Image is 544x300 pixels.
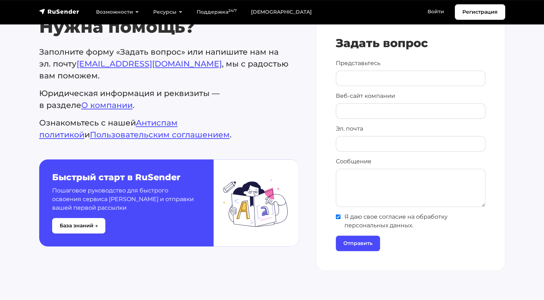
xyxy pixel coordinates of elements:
span: Я даю свое согласие на обработку персональных данных. [336,213,485,230]
label: Веб-сайт компании [336,92,395,100]
button: База знаний → [52,218,105,233]
a: [EMAIL_ADDRESS][DOMAIN_NAME] [77,59,222,69]
a: [DEMOGRAPHIC_DATA] [244,5,319,19]
p: Пошаговое руководство для быстрого освоения сервиса [PERSON_NAME] и отправки вашей первой рассылки [52,186,196,212]
sup: 24/7 [228,8,237,13]
a: Ресурсы [146,5,189,19]
form: Контактная форма [336,36,485,251]
a: О компании [81,100,133,110]
a: Aнтиспам политикой [39,118,178,140]
a: Возможности [89,5,146,19]
input: Я даю свое согласие на обработку персональных данных. [336,214,340,219]
p: Ознакомьтесь с нашей и . [39,117,299,141]
a: Регистрация [455,4,505,20]
a: Быстрый старт в RuSender Пошаговое руководство для быстрого освоения сервиса [PERSON_NAME] и отпр... [39,159,299,246]
label: Эл. почта [336,124,363,133]
a: Поддержка24/7 [189,5,244,19]
p: Заполните форму «Задать вопрос» или напишите нам на эл. почту , мы с радостью вам поможем. [39,46,299,82]
h4: Задать вопрос [336,36,485,50]
img: RuSender [39,8,79,15]
label: Сообщение [336,157,371,166]
h5: Быстрый старт в RuSender [52,172,196,183]
input: Отправить [336,236,380,251]
a: Войти [420,4,451,19]
a: Пользовательским соглашением [90,130,230,140]
p: Юридическая информация и реквизиты — в разделе . [39,87,299,111]
label: Представьтесь [336,59,380,68]
h2: Нужна помощь? [39,17,299,37]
